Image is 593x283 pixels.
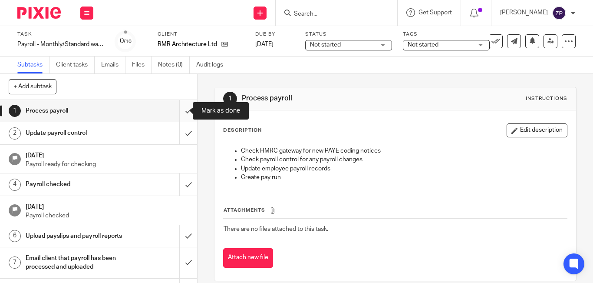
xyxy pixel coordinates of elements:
a: Emails [101,57,125,73]
div: Instructions [526,95,567,102]
p: Create pay run [241,173,567,182]
p: Payroll checked [26,211,189,220]
p: RMR Architecture Ltd [158,40,217,49]
label: Task [17,31,104,38]
a: Client tasks [56,57,95,73]
div: 4 [9,179,21,191]
a: Files [132,57,152,73]
span: [DATE] [255,41,273,47]
label: Client [158,31,244,38]
p: [PERSON_NAME] [500,8,548,17]
span: Not started [310,42,341,48]
a: Audit logs [196,57,230,73]
label: Status [305,31,392,38]
input: Search [293,10,371,18]
h1: Email client that payroll has been processed and uploaded [26,252,122,274]
h1: [DATE] [26,149,189,160]
h1: Payroll checked [26,178,122,191]
div: 0 [120,36,132,46]
div: 7 [9,256,21,269]
h1: Process payroll [242,94,414,103]
button: Edit description [507,123,567,137]
h1: Update payroll control [26,127,122,140]
h1: [DATE] [26,200,189,211]
p: Payroll ready for checking [26,160,189,169]
div: Payroll - Monthly/Standard wages/No Pension [17,40,104,49]
button: Attach new file [223,248,273,268]
a: Notes (0) [158,57,190,73]
div: 2 [9,127,21,140]
span: There are no files attached to this task. [224,226,328,232]
h1: Upload payslips and payroll reports [26,230,122,243]
h1: Process payroll [26,104,122,117]
div: 1 [223,92,237,106]
label: Due by [255,31,294,38]
div: 6 [9,230,21,242]
p: Update employee payroll records [241,164,567,173]
button: + Add subtask [9,79,56,94]
p: Check payroll control for any payroll changes [241,155,567,164]
div: 1 [9,105,21,117]
span: Get Support [418,10,452,16]
a: Subtasks [17,57,49,73]
p: Check HMRC gateway for new PAYE coding notices [241,146,567,155]
span: Attachments [224,208,265,213]
img: Pixie [17,7,61,19]
p: Description [223,127,262,134]
label: Tags [403,31,490,38]
span: Not started [408,42,438,48]
img: svg%3E [552,6,566,20]
small: /10 [124,39,132,44]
